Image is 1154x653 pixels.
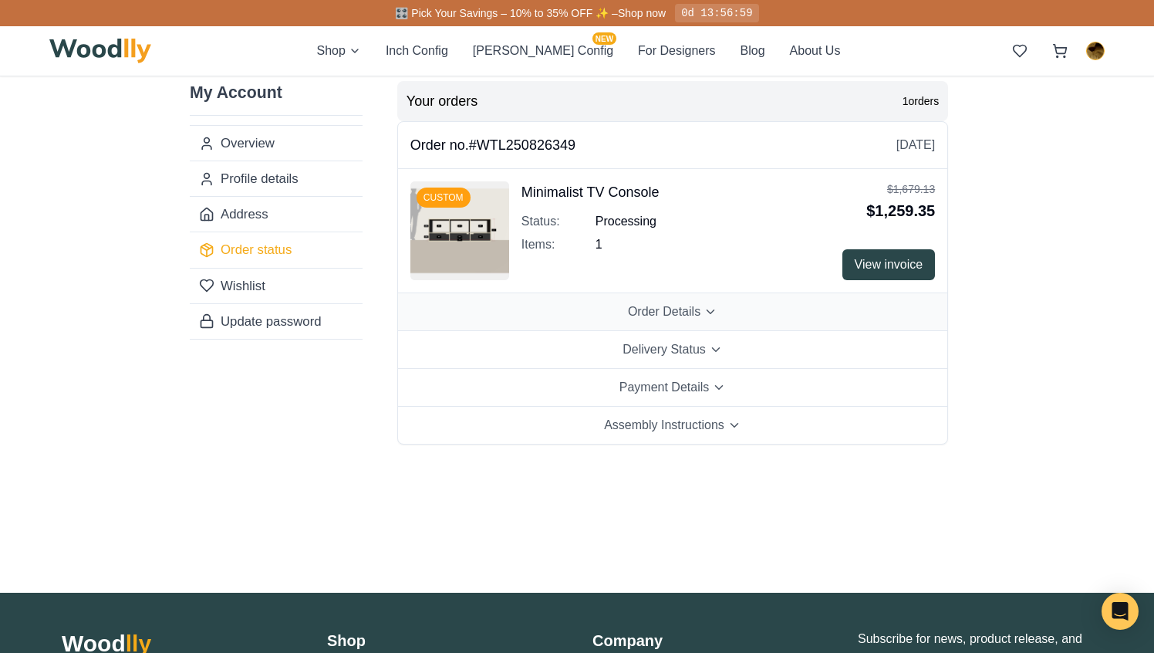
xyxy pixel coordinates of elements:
div: 0d 13:56:59 [675,4,758,22]
button: Order Details [398,293,947,331]
h3: Order no. #WTL250826349 [410,134,575,156]
a: Profile details [190,161,363,196]
a: Update password [190,303,363,339]
div: Open Intercom Messenger [1102,593,1139,630]
a: Order status [190,232,363,267]
span: 1 [596,235,602,254]
span: [DATE] [896,136,935,154]
button: About Us [790,42,841,60]
img: Woodlly [49,39,151,63]
a: Overview [190,126,363,161]
span: 🎛️ Pick Your Savings – 10% to 35% OFF ✨ – [395,7,617,19]
div: CUSTOM [417,188,471,208]
a: Shop now [618,7,666,19]
span: View invoice [855,255,923,274]
a: Wishlist [190,268,363,303]
span: 1 orders [903,93,939,109]
span: Delivery Status [623,340,706,359]
button: Shop [317,42,361,60]
h3: Shop [327,630,562,651]
span: NEW [592,32,616,45]
button: Blog [741,42,765,60]
img: Minimalist TV Console [410,181,509,280]
a: Address [190,196,363,232]
button: View invoice [842,249,936,280]
span: Assembly Instructions [604,416,724,435]
img: Mark Shepard [1087,42,1104,59]
h2: Your orders [407,90,477,112]
span: Order Details [628,303,700,321]
span: Status: [521,212,596,231]
div: $1,679.13 [866,181,935,197]
button: Inch Config [386,42,448,60]
span: Items: [521,235,596,254]
span: processing [596,212,656,231]
div: $1,259.35 [866,200,935,222]
h2: My Account [190,81,363,116]
h3: Company [592,630,827,651]
button: Assembly Instructions [398,407,947,444]
span: Payment Details [619,378,710,397]
h4: Minimalist TV Console [521,181,660,203]
button: Payment Details [398,369,947,407]
button: Mark Shepard [1086,42,1105,60]
button: Delivery Status [398,331,947,369]
button: For Designers [638,42,715,60]
button: [PERSON_NAME] ConfigNEW [473,42,613,60]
